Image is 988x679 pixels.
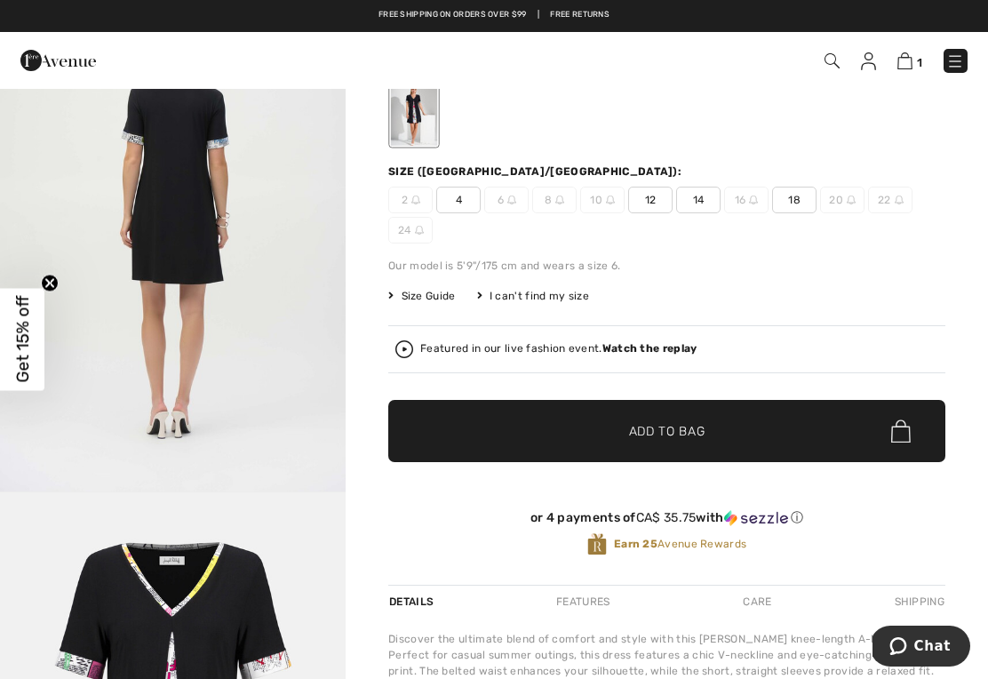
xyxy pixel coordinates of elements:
span: 4 [436,187,481,213]
span: 20 [820,187,864,213]
div: Shipping [890,586,945,618]
a: 1 [897,50,922,71]
span: 14 [676,187,721,213]
img: ring-m.svg [555,196,564,204]
img: Bag.svg [891,419,911,443]
img: ring-m.svg [606,196,615,204]
span: 1 [917,56,922,69]
strong: Watch the replay [602,342,697,355]
span: 2 [388,187,433,213]
span: Size Guide [388,288,455,304]
strong: Earn 25 [614,538,657,550]
img: Search [825,53,840,68]
span: 18 [772,187,817,213]
img: Menu [946,52,964,70]
a: Free shipping on orders over $99 [378,9,527,21]
img: Sezzle [724,510,788,526]
div: Black/Multi [391,79,437,146]
span: | [538,9,539,21]
span: 24 [388,217,433,244]
div: Our model is 5'9"/175 cm and wears a size 6. [388,258,945,274]
img: ring-m.svg [411,196,420,204]
img: Avenue Rewards [587,532,607,556]
img: Watch the replay [395,340,413,358]
iframe: Opens a widget where you can chat to one of our agents [872,626,970,670]
span: 6 [484,187,529,213]
img: ring-m.svg [507,196,516,204]
span: Add to Bag [629,422,705,441]
button: Add to Bag [388,400,945,462]
img: 1ère Avenue [20,43,96,78]
a: 1ère Avenue [20,51,96,68]
div: I can't find my size [477,288,589,304]
div: Care [728,586,786,618]
img: ring-m.svg [749,196,758,204]
a: Free Returns [550,9,610,21]
span: 8 [532,187,577,213]
span: 10 [580,187,625,213]
div: Features [541,586,625,618]
div: Featured in our live fashion event. [420,343,697,355]
img: ring-m.svg [895,196,904,204]
span: 12 [628,187,673,213]
div: or 4 payments of with [388,510,945,526]
img: ring-m.svg [415,226,424,235]
span: Avenue Rewards [614,536,746,552]
img: My Info [861,52,876,70]
span: Get 15% off [12,296,33,383]
span: CA$ 35.75 [636,510,697,525]
div: Details [388,586,438,618]
button: Close teaser [41,275,59,292]
img: Shopping Bag [897,52,912,69]
img: ring-m.svg [847,196,856,204]
span: 22 [868,187,912,213]
div: Size ([GEOGRAPHIC_DATA]/[GEOGRAPHIC_DATA]): [388,164,685,180]
div: or 4 payments ofCA$ 35.75withSezzle Click to learn more about Sezzle [388,510,945,532]
span: 16 [724,187,769,213]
